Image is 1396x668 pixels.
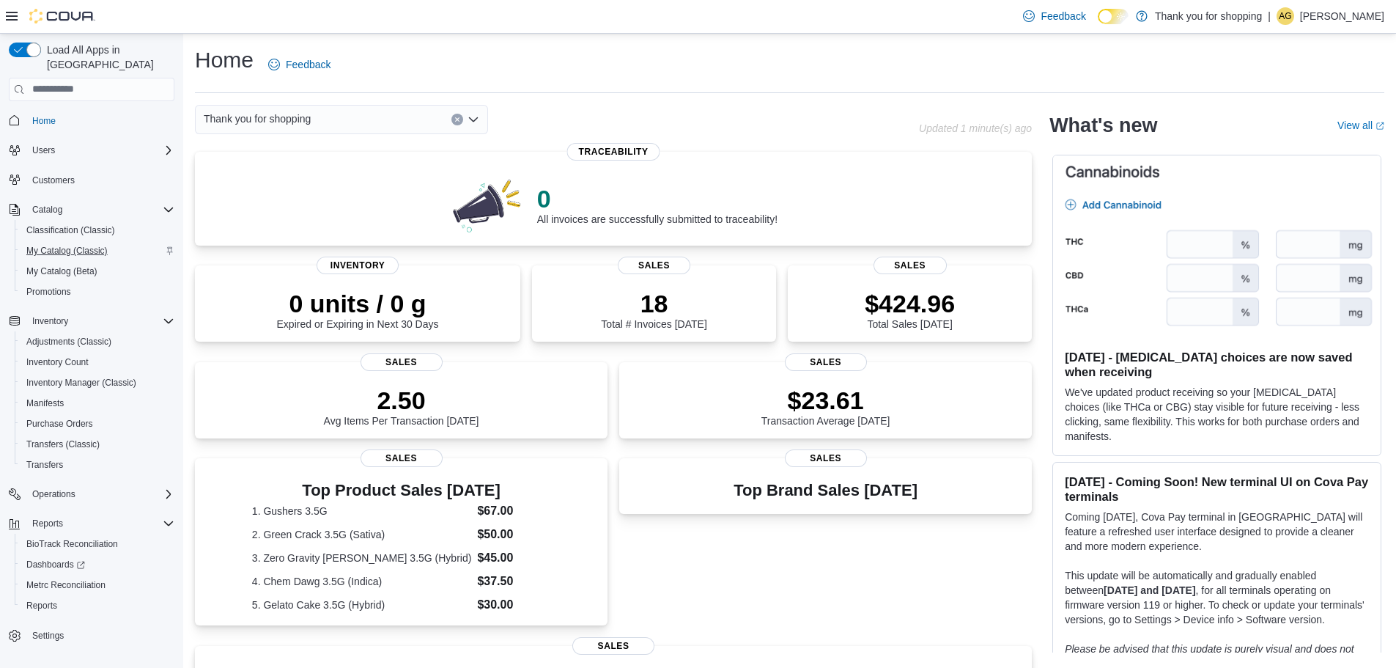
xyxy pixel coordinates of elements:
span: Adjustments (Classic) [21,333,174,350]
button: Catalog [3,199,180,220]
span: Thank you for shopping [204,110,311,128]
dd: $45.00 [477,549,550,567]
a: Classification (Classic) [21,221,121,239]
span: Transfers [21,456,174,474]
button: Settings [3,625,180,646]
span: My Catalog (Beta) [26,265,97,277]
p: Updated 1 minute(s) ago [919,122,1032,134]
button: Clear input [451,114,463,125]
a: Feedback [262,50,336,79]
a: Inventory Count [21,353,95,371]
span: Catalog [26,201,174,219]
a: Inventory Manager (Classic) [21,374,142,392]
p: $23.61 [761,386,890,415]
button: Customers [3,169,180,191]
button: Reports [15,595,180,616]
h3: [DATE] - Coming Soon! New terminal UI on Cova Pay terminals [1065,474,1369,504]
span: Inventory [317,257,399,274]
p: 0 units / 0 g [277,289,439,318]
p: We've updated product receiving so your [MEDICAL_DATA] choices (like THCa or CBG) stay visible fo... [1065,385,1369,444]
button: Metrc Reconciliation [15,575,180,595]
div: Avg Items Per Transaction [DATE] [324,386,479,427]
h3: Top Product Sales [DATE] [252,482,550,499]
p: $424.96 [865,289,955,318]
span: Promotions [21,283,174,301]
a: Transfers (Classic) [21,436,106,453]
div: Transaction Average [DATE] [761,386,890,427]
span: My Catalog (Classic) [21,242,174,260]
button: Reports [3,513,180,534]
button: My Catalog (Classic) [15,241,180,261]
span: Sales [785,353,867,371]
button: Users [3,140,180,161]
span: Sales [785,449,867,467]
span: Inventory Count [26,356,89,368]
a: Dashboards [15,554,180,575]
span: Purchase Orders [21,415,174,433]
span: Reports [21,597,174,614]
dt: 5. Gelato Cake 3.5G (Hybrid) [252,598,472,612]
button: Promotions [15,282,180,302]
a: Transfers [21,456,69,474]
a: View allExternal link [1337,120,1384,131]
button: Operations [26,485,81,503]
p: This update will be automatically and gradually enabled between , for all terminals operating on ... [1065,568,1369,627]
span: BioTrack Reconciliation [21,535,174,553]
a: Adjustments (Classic) [21,333,117,350]
button: Reports [26,515,69,532]
a: Promotions [21,283,77,301]
button: Inventory [26,312,74,330]
a: Customers [26,172,81,189]
button: Purchase Orders [15,414,180,434]
p: 18 [601,289,706,318]
dd: $37.50 [477,573,550,590]
span: Dashboards [21,556,174,573]
p: Thank you for shopping [1155,7,1262,25]
span: Transfers (Classic) [26,438,100,450]
span: Settings [32,630,64,642]
a: My Catalog (Beta) [21,263,103,280]
a: Metrc Reconciliation [21,576,111,594]
span: Classification (Classic) [26,224,115,236]
span: BioTrack Reconciliation [26,538,118,550]
span: Home [26,111,174,130]
strong: [DATE] and [DATE] [1104,584,1195,596]
span: Users [26,142,174,159]
span: Catalog [32,204,62,216]
button: Users [26,142,61,159]
span: Feedback [286,57,330,72]
span: Metrc Reconciliation [21,576,174,594]
h3: [DATE] - [MEDICAL_DATA] choices are now saved when receiving [1065,350,1369,379]
button: Manifests [15,393,180,414]
span: Promotions [26,286,71,298]
dd: $67.00 [477,502,550,520]
span: Adjustments (Classic) [26,336,111,348]
p: 0 [537,184,778,213]
p: Coming [DATE], Cova Pay terminal in [GEOGRAPHIC_DATA] will feature a refreshed user interface des... [1065,510,1369,554]
button: Operations [3,484,180,504]
p: | [1268,7,1271,25]
span: Inventory [32,315,68,327]
span: Inventory Manager (Classic) [21,374,174,392]
h3: Top Brand Sales [DATE] [734,482,917,499]
span: Metrc Reconciliation [26,579,106,591]
p: 2.50 [324,386,479,415]
span: Sales [572,637,654,655]
a: Feedback [1017,1,1091,31]
span: Manifests [26,397,64,409]
span: Operations [26,485,174,503]
button: Transfers (Classic) [15,434,180,455]
button: Inventory Manager (Classic) [15,372,180,393]
span: Sales [361,449,443,467]
input: Dark Mode [1098,9,1129,24]
span: Purchase Orders [26,418,93,430]
button: Transfers [15,455,180,475]
a: Home [26,112,62,130]
button: Catalog [26,201,68,219]
img: Cova [29,9,95,23]
dt: 2. Green Crack 3.5G (Sativa) [252,527,472,542]
button: Classification (Classic) [15,220,180,241]
span: Users [32,144,55,156]
div: Alejandro Gomez [1277,7,1294,25]
dd: $30.00 [477,596,550,614]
